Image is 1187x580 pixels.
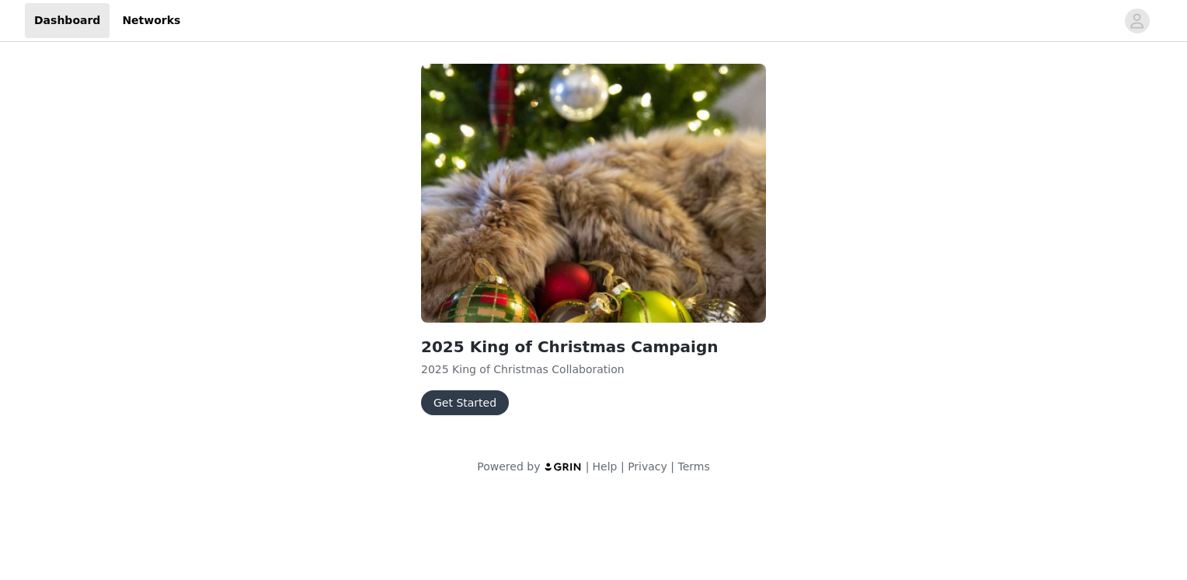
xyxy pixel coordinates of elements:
[670,460,674,473] span: |
[593,460,618,473] a: Help
[677,460,709,473] a: Terms
[421,390,509,415] button: Get Started
[421,335,766,358] h2: 2025 King of Christmas Campaign
[1130,9,1144,33] div: avatar
[25,3,110,38] a: Dashboard
[421,362,766,378] p: 2025 King of Christmas Collaboration
[621,460,625,473] span: |
[586,460,590,473] span: |
[113,3,190,38] a: Networks
[628,460,667,473] a: Privacy
[477,460,540,473] span: Powered by
[421,64,766,323] img: King Of Christmas
[544,462,583,472] img: logo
